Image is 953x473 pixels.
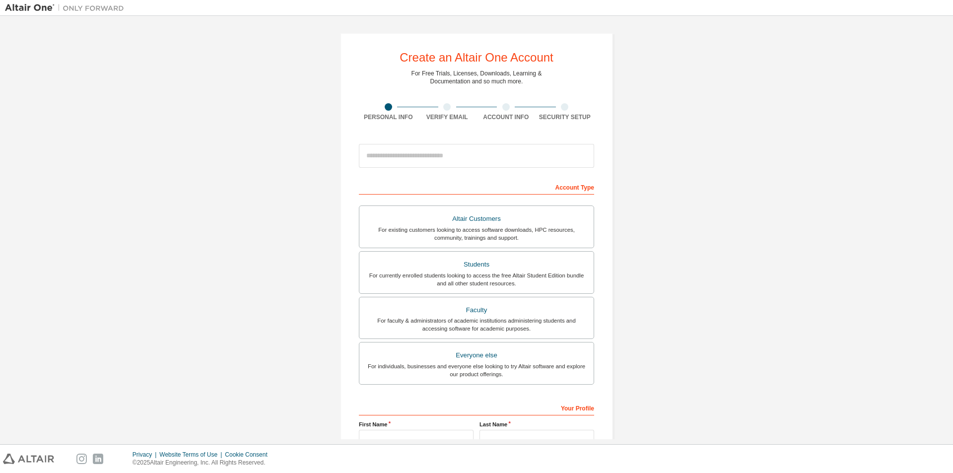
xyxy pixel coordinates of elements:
div: Personal Info [359,113,418,121]
div: Cookie Consent [225,451,273,459]
div: Account Type [359,179,594,195]
div: Your Profile [359,400,594,415]
div: For Free Trials, Licenses, Downloads, Learning & Documentation and so much more. [411,69,542,85]
div: Security Setup [536,113,595,121]
p: © 2025 Altair Engineering, Inc. All Rights Reserved. [133,459,273,467]
div: Students [365,258,588,271]
img: instagram.svg [76,454,87,464]
img: altair_logo.svg [3,454,54,464]
div: For faculty & administrators of academic institutions administering students and accessing softwa... [365,317,588,333]
img: linkedin.svg [93,454,103,464]
img: Altair One [5,3,129,13]
div: Altair Customers [365,212,588,226]
div: Website Terms of Use [159,451,225,459]
div: For currently enrolled students looking to access the free Altair Student Edition bundle and all ... [365,271,588,287]
div: Create an Altair One Account [400,52,553,64]
label: Last Name [479,420,594,428]
div: Privacy [133,451,159,459]
div: Account Info [476,113,536,121]
label: First Name [359,420,474,428]
div: For existing customers looking to access software downloads, HPC resources, community, trainings ... [365,226,588,242]
div: For individuals, businesses and everyone else looking to try Altair software and explore our prod... [365,362,588,378]
div: Faculty [365,303,588,317]
div: Verify Email [418,113,477,121]
div: Everyone else [365,348,588,362]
